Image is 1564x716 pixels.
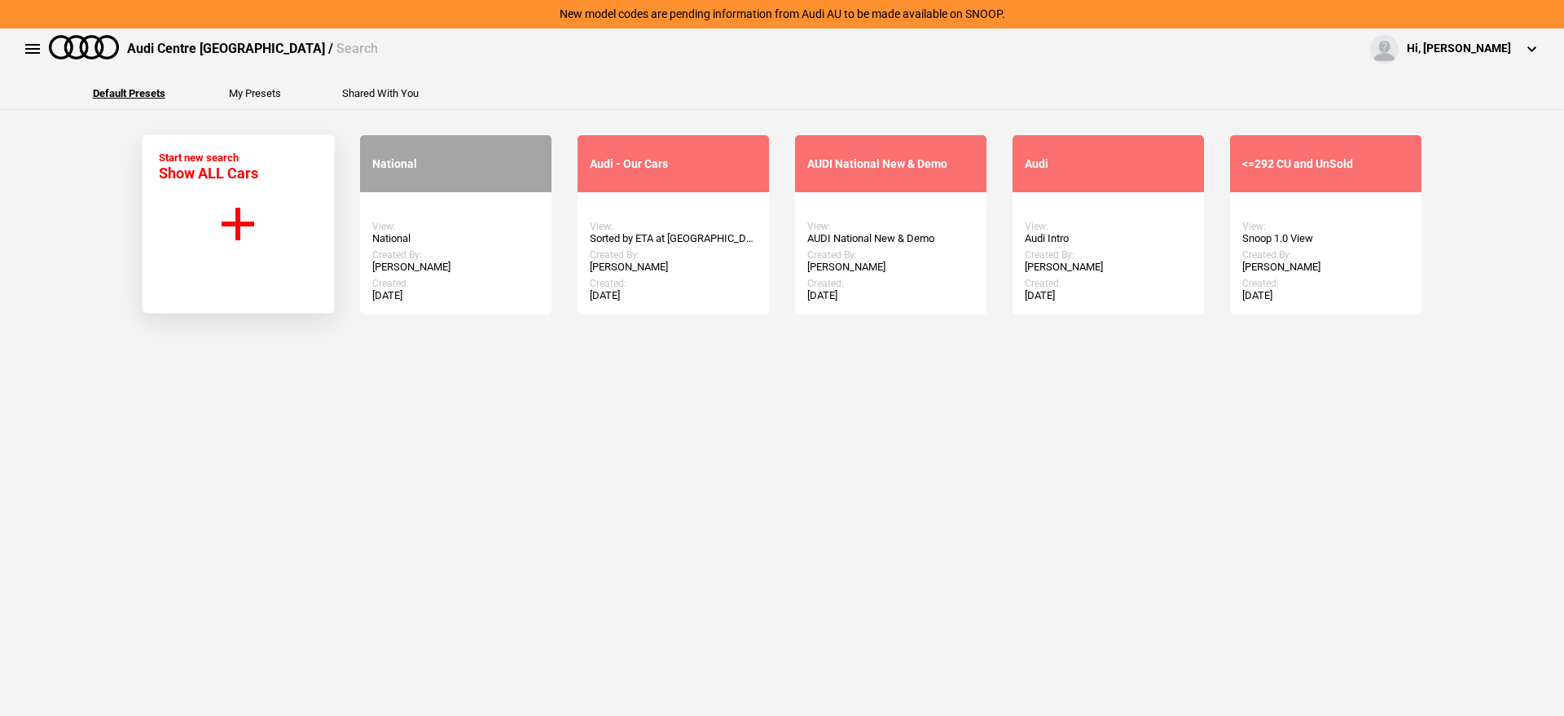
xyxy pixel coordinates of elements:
[590,232,757,245] div: Sorted by ETA at [GEOGRAPHIC_DATA]
[1025,261,1192,274] div: [PERSON_NAME]
[590,249,757,261] div: Created By:
[1242,249,1409,261] div: Created By:
[1242,261,1409,274] div: [PERSON_NAME]
[372,289,539,302] div: [DATE]
[1242,221,1409,232] div: View:
[1242,232,1409,245] div: Snoop 1.0 View
[142,134,335,314] button: Start new search Show ALL Cars
[807,261,974,274] div: [PERSON_NAME]
[1242,289,1409,302] div: [DATE]
[93,88,165,99] button: Default Presets
[342,88,419,99] button: Shared With You
[807,289,974,302] div: [DATE]
[1242,278,1409,289] div: Created:
[807,232,974,245] div: AUDI National New & Demo
[372,278,539,289] div: Created:
[590,278,757,289] div: Created:
[807,249,974,261] div: Created By:
[372,261,539,274] div: [PERSON_NAME]
[127,40,378,58] div: Audi Centre [GEOGRAPHIC_DATA] /
[1025,278,1192,289] div: Created:
[1025,157,1192,171] div: Audi
[590,157,757,171] div: Audi - Our Cars
[159,152,258,182] div: Start new search
[590,289,757,302] div: [DATE]
[807,157,974,171] div: AUDI National New & Demo
[229,88,281,99] button: My Presets
[372,232,539,245] div: National
[590,261,757,274] div: [PERSON_NAME]
[372,221,539,232] div: View:
[1025,221,1192,232] div: View:
[372,157,539,171] div: National
[807,221,974,232] div: View:
[590,221,757,232] div: View:
[1242,157,1409,171] div: <=292 CU and UnSold
[336,41,378,56] span: Search
[1025,289,1192,302] div: [DATE]
[807,278,974,289] div: Created:
[372,249,539,261] div: Created By:
[159,165,258,182] span: Show ALL Cars
[49,35,119,59] img: audi.png
[1407,41,1511,57] div: Hi, [PERSON_NAME]
[1025,232,1192,245] div: Audi Intro
[1025,249,1192,261] div: Created By:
